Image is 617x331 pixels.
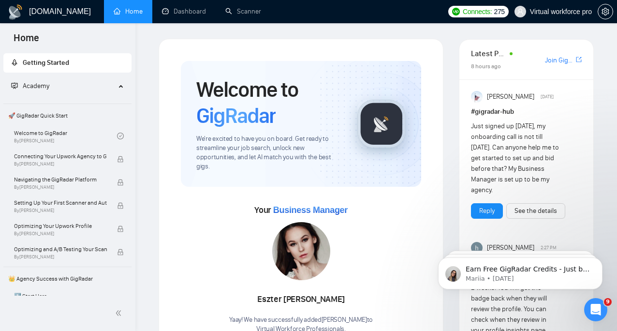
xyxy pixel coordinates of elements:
[14,125,117,147] a: Welcome to GigRadarBy[PERSON_NAME]
[14,161,107,167] span: By [PERSON_NAME]
[14,208,107,213] span: By [PERSON_NAME]
[117,156,124,163] span: lock
[14,151,107,161] span: Connecting Your Upwork Agency to GigRadar
[11,82,49,90] span: Academy
[494,6,504,17] span: 275
[4,269,131,288] span: 👑 Agency Success with GigRadar
[471,91,483,103] img: Anisuzzaman Khan
[225,7,261,15] a: searchScanner
[3,53,132,73] li: Getting Started
[471,121,559,196] div: Just signed up [DATE], my onboarding call is not till [DATE]. Can anyone help me to get started t...
[196,103,276,129] span: GigRadar
[14,244,107,254] span: Optimizing and A/B Testing Your Scanner for Better Results
[196,76,342,129] h1: Welcome to
[229,291,373,308] div: Eszter [PERSON_NAME]
[117,226,124,232] span: lock
[114,7,143,15] a: homeHome
[598,8,613,15] a: setting
[4,106,131,125] span: 🚀 GigRadar Quick Start
[487,91,534,102] span: [PERSON_NAME]
[23,82,49,90] span: Academy
[545,55,574,66] a: Join GigRadar Slack Community
[23,59,69,67] span: Getting Started
[254,205,348,215] span: Your
[14,175,107,184] span: Navigating the GigRadar Platform
[117,249,124,256] span: lock
[506,203,565,219] button: See the details
[196,135,342,171] span: We're excited to have you on board. Get ready to streamline your job search, unlock new opportuni...
[463,6,492,17] span: Connects:
[471,106,582,117] h1: # gigradar-hub
[576,56,582,63] span: export
[14,288,117,310] a: 1️⃣ Start Here
[514,206,557,216] a: See the details
[584,298,607,321] iframe: Intercom live chat
[452,8,460,15] img: upwork-logo.png
[162,7,206,15] a: dashboardDashboard
[117,179,124,186] span: lock
[14,254,107,260] span: By [PERSON_NAME]
[117,202,124,209] span: lock
[471,203,503,219] button: Reply
[424,237,617,305] iframe: Intercom notifications message
[357,100,406,148] img: gigradar-logo.png
[604,298,612,306] span: 9
[471,47,506,60] span: Latest Posts from the GigRadar Community
[576,55,582,64] a: export
[517,8,524,15] span: user
[272,222,330,280] img: 1687292614877-83.jpg
[273,205,348,215] span: Business Manager
[14,198,107,208] span: Setting Up Your First Scanner and Auto-Bidder
[6,31,47,51] span: Home
[117,133,124,139] span: check-circle
[8,4,23,20] img: logo
[14,231,107,237] span: By [PERSON_NAME]
[11,59,18,66] span: rocket
[115,308,125,318] span: double-left
[14,221,107,231] span: Optimizing Your Upwork Profile
[541,92,554,101] span: [DATE]
[598,4,613,19] button: setting
[11,82,18,89] span: fund-projection-screen
[479,206,495,216] a: Reply
[14,184,107,190] span: By [PERSON_NAME]
[471,63,501,70] span: 8 hours ago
